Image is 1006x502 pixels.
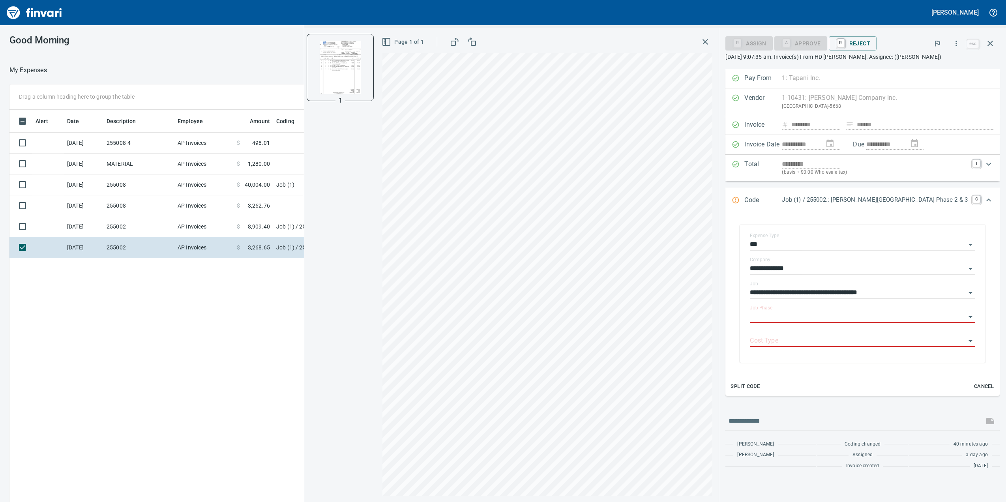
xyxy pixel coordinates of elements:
span: 40 minutes ago [954,440,988,448]
h3: Good Morning [9,35,260,46]
td: 255002 [103,216,174,237]
span: $ [237,202,240,210]
button: Split Code [729,380,762,393]
span: [PERSON_NAME] [737,451,774,459]
a: C [972,195,980,203]
span: [PERSON_NAME] [737,440,774,448]
td: AP Invoices [174,154,234,174]
button: Cancel [971,380,997,393]
td: AP Invoices [174,195,234,216]
span: $ [237,223,240,230]
label: Expense Type [750,233,779,238]
button: Open [965,287,976,298]
p: [DATE] 9:07:35 am. Invoice(s) From HD [PERSON_NAME]. Assignee: ([PERSON_NAME]) [725,53,1000,61]
p: Total [744,159,782,176]
span: Amount [250,116,270,126]
button: Open [965,263,976,274]
span: This records your message into the invoice and notifies anyone mentioned [981,412,1000,431]
span: Alert [36,116,58,126]
p: Drag a column heading here to group the table [19,93,135,101]
span: Date [67,116,79,126]
td: 255008-4 [103,133,174,154]
span: Coding changed [845,440,880,448]
span: Description [107,116,136,126]
span: 8,909.40 [248,223,270,230]
span: $ [237,181,240,189]
td: [DATE] [64,195,103,216]
td: AP Invoices [174,174,234,195]
button: Page 1 of 1 [380,35,427,49]
td: AP Invoices [174,133,234,154]
label: Job Phase [750,305,772,310]
p: Code [744,195,782,206]
label: Company [750,257,770,262]
td: MATERIAL [103,154,174,174]
p: My Expenses [9,66,47,75]
div: Job Phase required [774,39,827,46]
span: Close invoice [965,34,1000,53]
td: [DATE] [64,154,103,174]
span: Amount [240,116,270,126]
a: R [837,39,845,47]
button: [PERSON_NAME] [929,6,981,19]
span: 3,268.65 [248,244,270,251]
nav: breadcrumb [9,66,47,75]
span: [DATE] [974,462,988,470]
span: 40,004.00 [245,181,270,189]
button: Open [965,311,976,322]
span: Alert [36,116,48,126]
p: 1 [339,96,342,105]
td: Job (1) / 255002.: [PERSON_NAME][GEOGRAPHIC_DATA] Phase 2 & 3 [273,216,470,237]
p: Job (1) / 255002.: [PERSON_NAME][GEOGRAPHIC_DATA] Phase 2 & 3 [782,195,968,204]
img: Finvari [5,3,64,22]
td: Job (1) / 255002.: [PERSON_NAME][GEOGRAPHIC_DATA] Phase 2 & 3 [273,237,470,258]
td: 255002 [103,237,174,258]
td: [DATE] [64,237,103,258]
button: Open [965,239,976,250]
td: Job (1) [273,174,470,195]
span: Assigned [852,451,873,459]
span: 3,262.76 [248,202,270,210]
span: 498.01 [252,139,270,147]
label: Job [750,281,758,286]
td: 255008 [103,195,174,216]
button: Open [965,335,976,347]
span: Coding [276,116,294,126]
p: (basis + $0.00 Wholesale tax) [782,169,968,176]
span: Cancel [973,382,995,391]
span: Description [107,116,146,126]
div: Assign [725,39,772,46]
span: Reject [835,37,870,50]
td: [DATE] [64,174,103,195]
button: Flag [929,35,946,52]
td: [DATE] [64,216,103,237]
span: Employee [178,116,213,126]
span: 1,280.00 [248,160,270,168]
div: Expand [725,214,1000,396]
span: Invoice created [846,462,879,470]
td: 255008 [103,174,174,195]
td: [DATE] [64,133,103,154]
div: Expand [725,187,1000,214]
span: Page 1 of 1 [383,37,424,47]
span: Coding [276,116,305,126]
h5: [PERSON_NAME] [931,8,979,17]
span: Date [67,116,90,126]
div: Expand [725,155,1000,181]
span: $ [237,244,240,251]
span: $ [237,139,240,147]
span: $ [237,160,240,168]
td: AP Invoices [174,216,234,237]
a: esc [967,39,979,48]
img: Page 1 [313,41,367,94]
span: Split Code [731,382,760,391]
span: Employee [178,116,203,126]
span: a day ago [966,451,988,459]
a: T [972,159,980,167]
button: RReject [829,36,877,51]
button: More [948,35,965,52]
td: AP Invoices [174,237,234,258]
